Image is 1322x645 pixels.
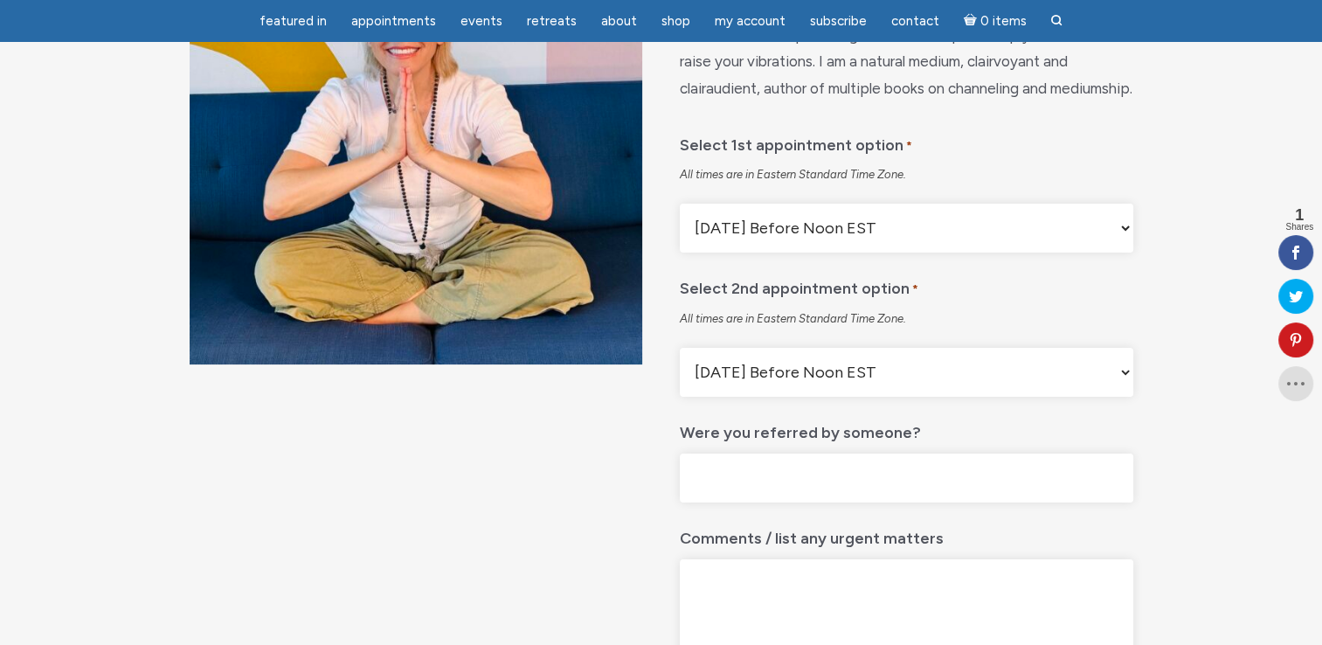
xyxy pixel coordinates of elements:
span: Retreats [527,13,577,29]
span: Appointments [351,13,436,29]
label: Were you referred by someone? [680,411,921,447]
span: Shares [1285,223,1313,232]
label: Comments / list any urgent matters [680,517,944,552]
label: Select 2nd appointment option [680,267,918,304]
label: Select 1st appointment option [680,123,912,161]
div: All times are in Eastern Standard Time Zone. [680,167,1132,183]
a: About [591,4,647,38]
a: Subscribe [799,4,877,38]
span: 0 items [979,15,1026,28]
a: Appointments [341,4,446,38]
i: Cart [964,13,980,29]
span: About [601,13,637,29]
a: Events [450,4,513,38]
a: Cart0 items [953,3,1037,38]
span: Shop [661,13,690,29]
span: Contact [891,13,939,29]
p: I offer mediumship readings and workshops to help you evolve and raise your vibrations. I am a na... [680,22,1132,102]
a: My Account [704,4,796,38]
a: Shop [651,4,701,38]
a: featured in [249,4,337,38]
span: Subscribe [810,13,867,29]
span: 1 [1285,207,1313,223]
span: My Account [715,13,786,29]
span: Events [460,13,502,29]
a: Contact [881,4,950,38]
span: featured in [260,13,327,29]
div: All times are in Eastern Standard Time Zone. [680,311,1132,327]
a: Retreats [516,4,587,38]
